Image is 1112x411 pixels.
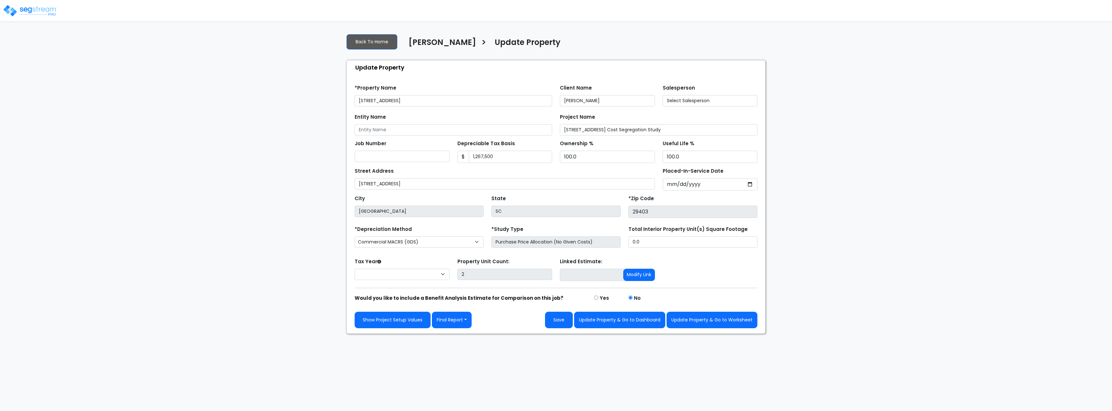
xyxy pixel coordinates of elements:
[481,37,486,50] h3: >
[355,95,552,106] input: Property Name
[3,4,58,17] img: logo_pro_r.png
[457,151,469,163] span: $
[663,140,694,147] label: Useful Life %
[355,178,655,189] input: Street Address
[355,140,386,147] label: Job Number
[469,151,552,163] input: 0.00
[457,258,509,265] label: Property Unit Count:
[490,38,561,51] a: Update Property
[560,258,602,265] label: Linked Estimate:
[355,124,552,135] input: Entity Name
[355,258,381,265] label: Tax Year
[347,34,397,49] a: Back To Home
[409,38,476,49] h4: [PERSON_NAME]
[457,140,515,147] label: Depreciable Tax Basis
[560,84,592,92] label: Client Name
[545,312,573,328] button: Save
[663,151,758,163] input: Depreciation
[628,206,757,218] input: Zip Code
[628,226,748,233] label: Total Interior Property Unit(s) Square Footage
[355,195,365,202] label: City
[623,269,655,281] button: Modify Link
[495,38,561,49] h4: Update Property
[432,312,472,328] button: Final Report
[491,226,523,233] label: *Study Type
[663,84,695,92] label: Salesperson
[560,95,655,106] input: Client Name
[355,295,563,301] strong: Would you like to include a Benefit Analysis Estimate for Comparison on this job?
[667,312,757,328] button: Update Property & Go to Worksheet
[560,140,593,147] label: Ownership %
[560,124,757,135] input: Project Name
[355,226,412,233] label: *Depreciation Method
[355,312,431,328] a: Show Project Setup Values
[574,312,665,328] button: Update Property & Go to Dashboard
[560,114,595,121] label: Project Name
[491,195,506,202] label: State
[355,114,386,121] label: Entity Name
[350,60,765,74] div: Update Property
[628,195,654,202] label: *Zip Code
[628,236,757,248] input: total square foot
[600,295,609,302] label: Yes
[404,38,476,51] a: [PERSON_NAME]
[355,168,394,175] label: Street Address
[355,84,396,92] label: *Property Name
[457,269,552,280] input: Building Count
[663,168,723,175] label: Placed-In-Service Date
[634,295,641,302] label: No
[560,151,655,163] input: Ownership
